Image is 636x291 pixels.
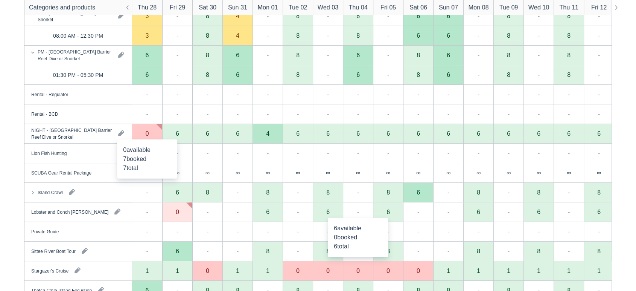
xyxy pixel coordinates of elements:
div: ∞ [266,170,270,176]
div: 6 [146,72,149,78]
div: 1 [266,268,269,274]
div: 8 [554,65,584,85]
div: 8 [537,248,540,254]
div: - [237,109,239,118]
div: 8 [343,26,373,46]
div: 1 [554,261,584,281]
div: - [478,11,479,20]
div: ∞ [476,170,481,176]
div: 8 [597,248,601,254]
div: 6 [537,130,540,136]
div: - [357,109,359,118]
div: 0 [343,261,373,281]
div: - [508,109,510,118]
div: - [327,51,329,60]
div: - [327,70,329,79]
div: Lion Fish Hunting [31,150,67,156]
div: - [327,11,329,20]
div: - [568,109,570,118]
div: Mon 01 [258,3,278,12]
div: 4 [236,13,239,19]
div: - [538,31,540,40]
div: ∞ [403,163,433,183]
div: 0 [146,130,149,136]
div: ∞ [433,163,463,183]
div: - [237,90,239,99]
div: - [478,51,479,60]
div: 8 [417,72,420,78]
div: 0 [296,268,300,274]
div: Wed 10 [528,3,549,12]
div: - [598,51,600,60]
div: 8 [386,248,390,254]
div: 6 [597,209,601,215]
div: 6 [326,209,330,215]
div: 8 [296,52,300,58]
div: - [478,31,479,40]
div: - [568,90,570,99]
div: - [146,188,148,197]
div: 1 [222,261,253,281]
div: ∞ [222,163,253,183]
div: 4 [266,130,269,136]
div: 4 [222,26,253,46]
div: 8 [584,242,614,261]
div: 4 [253,124,283,144]
div: - [447,90,449,99]
div: 3 [132,26,162,46]
div: 1 [567,268,571,274]
div: - [327,109,329,118]
div: - [478,149,479,158]
div: NIGHT - [GEOGRAPHIC_DATA] Barrier Reef Dive or Snorkel [31,127,112,140]
div: 6 [447,72,450,78]
div: - [387,149,389,158]
div: 0 [403,261,433,281]
div: 01:30 PM - 05:30 PM [53,70,103,79]
span: 0 [123,147,126,153]
div: ∞ [175,170,180,176]
div: 8 [567,13,571,19]
div: 8 [567,52,571,58]
div: 08:00 AM - 12:30 PM [53,31,103,40]
div: ∞ [205,170,210,176]
div: 6 [507,130,510,136]
div: 1 [507,268,510,274]
div: - [568,149,570,158]
div: booked [123,155,171,164]
div: - [387,11,389,20]
div: Sat 30 [199,3,216,12]
div: - [207,149,208,158]
div: available [123,145,171,155]
div: - [387,109,389,118]
div: 1 [597,268,601,274]
div: 8 [567,32,571,38]
div: 6 [447,13,450,19]
div: - [327,90,329,99]
div: 8 [296,13,300,19]
div: - [598,109,600,118]
div: PM - [GEOGRAPHIC_DATA] Barrier Reef Dive or Snorkel [38,48,112,62]
div: Rental - BCD [31,110,58,117]
div: Sun 31 [228,3,247,12]
div: Sun 07 [439,3,458,12]
div: - [176,90,178,99]
div: Fri 05 [380,3,396,12]
div: 1 [146,268,149,274]
div: 6 [417,130,420,136]
div: - [297,90,299,99]
div: 1 [477,268,480,274]
div: ∞ [463,163,493,183]
div: 0 [206,268,209,274]
div: ∞ [567,170,571,176]
div: 8 [192,65,222,85]
div: ∞ [326,170,330,176]
div: 8 [296,72,300,78]
div: 6 [326,130,330,136]
div: - [267,70,269,79]
div: 3 [146,32,149,38]
div: - [387,70,389,79]
div: 8 [313,242,343,261]
div: ∞ [386,170,390,176]
div: 1 [537,268,540,274]
div: ∞ [236,170,240,176]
